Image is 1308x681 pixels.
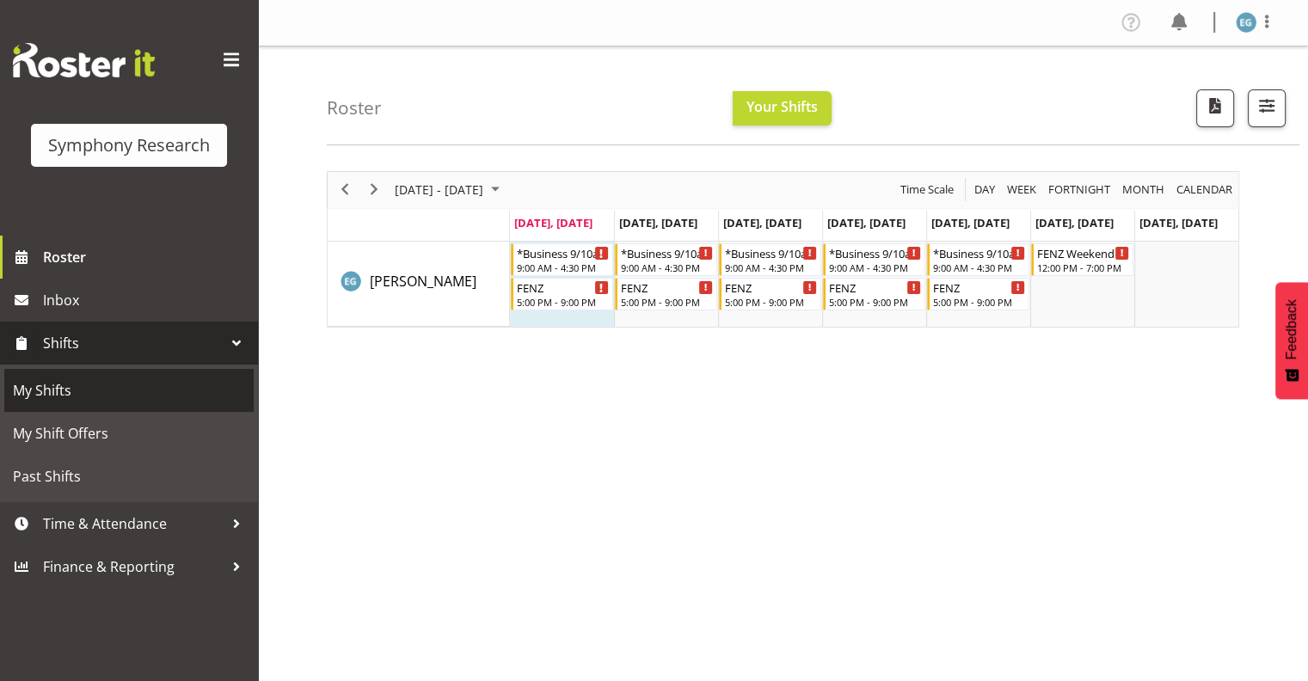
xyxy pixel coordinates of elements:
span: Fortnight [1047,179,1112,200]
div: *Business 9/10am ~ 4:30pm [621,244,713,261]
div: Evelyn Gray"s event - FENZ Begin From Thursday, August 28, 2025 at 5:00:00 PM GMT+12:00 Ends At T... [823,278,925,310]
h4: Roster [327,98,382,118]
button: Time Scale [898,179,957,200]
span: Finance & Reporting [43,554,224,580]
td: Evelyn Gray resource [328,242,510,327]
span: Time & Attendance [43,511,224,537]
div: 5:00 PM - 9:00 PM [933,295,1025,309]
button: Previous [334,179,357,200]
div: Evelyn Gray"s event - *Business 9/10am ~ 4:30pm Begin From Monday, August 25, 2025 at 9:00:00 AM ... [511,243,613,276]
div: Evelyn Gray"s event - *Business 9/10am ~ 4:30pm Begin From Friday, August 29, 2025 at 9:00:00 AM ... [927,243,1029,276]
button: Timeline Day [972,179,998,200]
div: 5:00 PM - 9:00 PM [621,295,713,309]
span: Inbox [43,287,249,313]
span: [DATE], [DATE] [1035,215,1114,230]
img: evelyn-gray1866.jpg [1236,12,1256,33]
span: [DATE], [DATE] [827,215,906,230]
div: *Business 9/10am ~ 4:30pm [933,244,1025,261]
div: Evelyn Gray"s event - *Business 9/10am ~ 4:30pm Begin From Tuesday, August 26, 2025 at 9:00:00 AM... [615,243,717,276]
div: August 25 - 31, 2025 [389,172,510,208]
span: Roster [43,244,249,270]
button: August 2025 [392,179,507,200]
span: Your Shifts [746,97,818,116]
div: 9:00 AM - 4:30 PM [725,261,817,274]
span: [DATE], [DATE] [723,215,801,230]
div: Evelyn Gray"s event - *Business 9/10am ~ 4:30pm Begin From Thursday, August 28, 2025 at 9:00:00 A... [823,243,925,276]
span: [DATE], [DATE] [1139,215,1218,230]
div: FENZ [933,279,1025,296]
div: FENZ [725,279,817,296]
div: previous period [330,172,359,208]
div: FENZ [829,279,921,296]
span: [DATE] - [DATE] [393,179,485,200]
div: next period [359,172,389,208]
div: *Business 9/10am ~ 4:30pm [725,244,817,261]
button: Feedback - Show survey [1275,282,1308,399]
button: Month [1174,179,1236,200]
button: Filter Shifts [1248,89,1286,127]
button: Timeline Month [1120,179,1168,200]
div: *Business 9/10am ~ 4:30pm [517,244,609,261]
div: *Business 9/10am ~ 4:30pm [829,244,921,261]
button: Fortnight [1046,179,1114,200]
div: Evelyn Gray"s event - FENZ Begin From Wednesday, August 27, 2025 at 5:00:00 PM GMT+12:00 Ends At ... [719,278,821,310]
button: Your Shifts [733,91,832,126]
table: Timeline Week of August 25, 2025 [510,242,1238,327]
span: [PERSON_NAME] [370,272,476,291]
span: calendar [1175,179,1234,200]
div: 5:00 PM - 9:00 PM [725,295,817,309]
button: Timeline Week [1004,179,1040,200]
div: 12:00 PM - 7:00 PM [1037,261,1129,274]
span: Day [973,179,997,200]
span: [DATE], [DATE] [514,215,593,230]
a: My Shift Offers [4,412,254,455]
button: Next [363,179,386,200]
div: Evelyn Gray"s event - *Business 9/10am ~ 4:30pm Begin From Wednesday, August 27, 2025 at 9:00:00 ... [719,243,821,276]
a: Past Shifts [4,455,254,498]
span: My Shift Offers [13,420,245,446]
div: Evelyn Gray"s event - FENZ Begin From Friday, August 29, 2025 at 5:00:00 PM GMT+12:00 Ends At Fri... [927,278,1029,310]
div: 9:00 AM - 4:30 PM [933,261,1025,274]
div: Evelyn Gray"s event - FENZ Weekend Begin From Saturday, August 30, 2025 at 12:00:00 PM GMT+12:00 ... [1031,243,1133,276]
div: Evelyn Gray"s event - FENZ Begin From Tuesday, August 26, 2025 at 5:00:00 PM GMT+12:00 Ends At Tu... [615,278,717,310]
div: Timeline Week of August 25, 2025 [327,171,1239,328]
img: Rosterit website logo [13,43,155,77]
span: Shifts [43,330,224,356]
span: [DATE], [DATE] [931,215,1010,230]
div: FENZ [621,279,713,296]
span: [DATE], [DATE] [619,215,697,230]
div: 9:00 AM - 4:30 PM [829,261,921,274]
div: FENZ Weekend [1037,244,1129,261]
span: Feedback [1284,299,1299,359]
span: Week [1005,179,1038,200]
span: My Shifts [13,377,245,403]
div: FENZ [517,279,609,296]
div: Symphony Research [48,132,210,158]
button: Download a PDF of the roster according to the set date range. [1196,89,1234,127]
div: 5:00 PM - 9:00 PM [517,295,609,309]
a: [PERSON_NAME] [370,271,476,291]
div: 9:00 AM - 4:30 PM [621,261,713,274]
div: 5:00 PM - 9:00 PM [829,295,921,309]
span: Time Scale [899,179,955,200]
span: Past Shifts [13,463,245,489]
div: Evelyn Gray"s event - FENZ Begin From Monday, August 25, 2025 at 5:00:00 PM GMT+12:00 Ends At Mon... [511,278,613,310]
div: 9:00 AM - 4:30 PM [517,261,609,274]
a: My Shifts [4,369,254,412]
span: Month [1121,179,1166,200]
